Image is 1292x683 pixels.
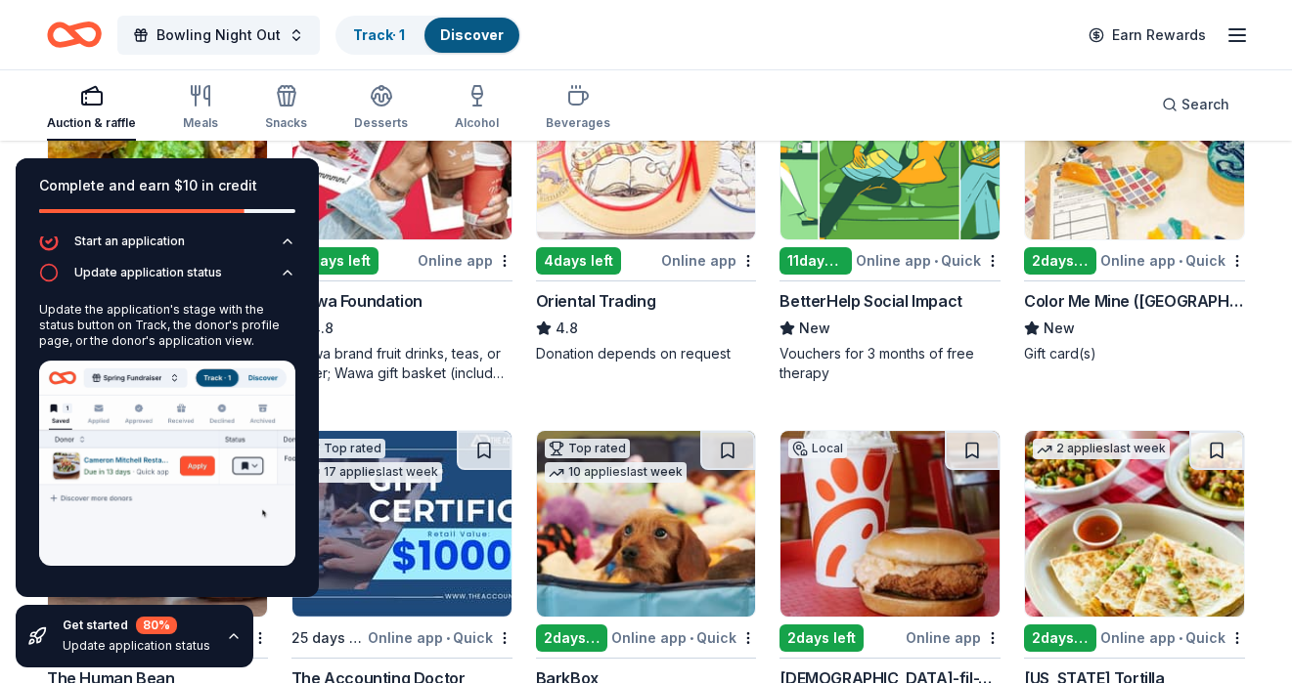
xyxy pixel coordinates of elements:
[1025,431,1244,617] img: Image for California Tortilla
[300,462,442,483] div: 17 applies last week
[265,76,307,141] button: Snacks
[291,289,423,313] div: Wawa Foundation
[368,625,512,650] div: Online app Quick
[136,617,177,634] div: 80 %
[47,115,136,131] div: Auction & raffle
[440,26,504,43] a: Discover
[300,439,385,458] div: Top rated
[1179,630,1182,646] span: •
[265,115,307,131] div: Snacks
[74,265,222,280] div: Update application status
[1179,253,1182,269] span: •
[1024,247,1096,275] div: 2 days left
[556,317,578,340] span: 4.8
[354,115,408,131] div: Desserts
[799,317,830,340] span: New
[39,361,295,566] img: Update
[156,23,281,47] span: Bowling Night Out
[546,115,610,131] div: Beverages
[780,247,852,275] div: 11 days left
[418,248,512,273] div: Online app
[1024,344,1245,363] div: Gift card(s)
[780,289,961,313] div: BetterHelp Social Impact
[354,76,408,141] button: Desserts
[353,26,405,43] a: Track· 1
[1024,624,1096,652] div: 2 days left
[291,53,512,383] a: Image for Wawa FoundationTop rated3 applieslast week11days leftOnline appWawa Foundation4.8Wawa b...
[183,115,218,131] div: Meals
[291,247,379,275] div: 11 days left
[780,624,864,652] div: 2 days left
[291,344,512,383] div: Wawa brand fruit drinks, teas, or water; Wawa gift basket (includes Wawa products and coupons)
[1146,85,1245,124] button: Search
[611,625,756,650] div: Online app Quick
[780,54,1000,239] img: Image for BetterHelp Social Impact
[1033,439,1170,459] div: 2 applies last week
[292,54,512,239] img: Image for Wawa Foundation
[39,263,295,294] button: Update application status
[1100,625,1245,650] div: Online app Quick
[63,617,210,634] div: Get started
[545,439,630,458] div: Top rated
[906,625,1001,650] div: Online app
[536,53,757,363] a: Image for Oriental TradingTop rated8 applieslast week4days leftOnline appOriental Trading4.8Donat...
[335,16,521,55] button: Track· 1Discover
[1077,18,1218,53] a: Earn Rewards
[1044,317,1075,340] span: New
[788,439,847,458] div: Local
[856,248,1001,273] div: Online app Quick
[1024,289,1245,313] div: Color Me Mine ([GEOGRAPHIC_DATA])
[661,248,756,273] div: Online app
[536,624,608,652] div: 2 days left
[39,174,295,197] div: Complete and earn $10 in credit
[536,247,621,275] div: 4 days left
[63,638,210,654] div: Update application status
[780,344,1001,383] div: Vouchers for 3 months of free therapy
[117,16,320,55] button: Bowling Night Out
[690,630,693,646] span: •
[537,54,756,239] img: Image for Oriental Trading
[39,232,295,263] button: Start an application
[1024,53,1245,363] a: Image for Color Me Mine (Ridgewood)1 applylast weekLocal2days leftOnline app•QuickColor Me Mine (...
[536,289,656,313] div: Oriental Trading
[47,12,102,58] a: Home
[780,431,1000,617] img: Image for Chick-fil-A (Ramsey)
[545,462,687,483] div: 10 applies last week
[39,294,295,581] div: Update application status
[455,115,499,131] div: Alcohol
[1100,248,1245,273] div: Online app Quick
[183,76,218,141] button: Meals
[39,302,295,349] div: Update the application's stage with the status button on Track, the donor's profile page, or the ...
[455,76,499,141] button: Alcohol
[780,53,1001,383] a: Image for BetterHelp Social Impact23 applieslast week11days leftOnline app•QuickBetterHelp Social...
[292,431,512,617] img: Image for The Accounting Doctor
[74,234,185,249] div: Start an application
[1025,54,1244,239] img: Image for Color Me Mine (Ridgewood)
[934,253,938,269] span: •
[1181,93,1229,116] span: Search
[446,630,450,646] span: •
[47,76,136,141] button: Auction & raffle
[546,76,610,141] button: Beverages
[536,344,757,363] div: Donation depends on request
[537,431,756,617] img: Image for BarkBox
